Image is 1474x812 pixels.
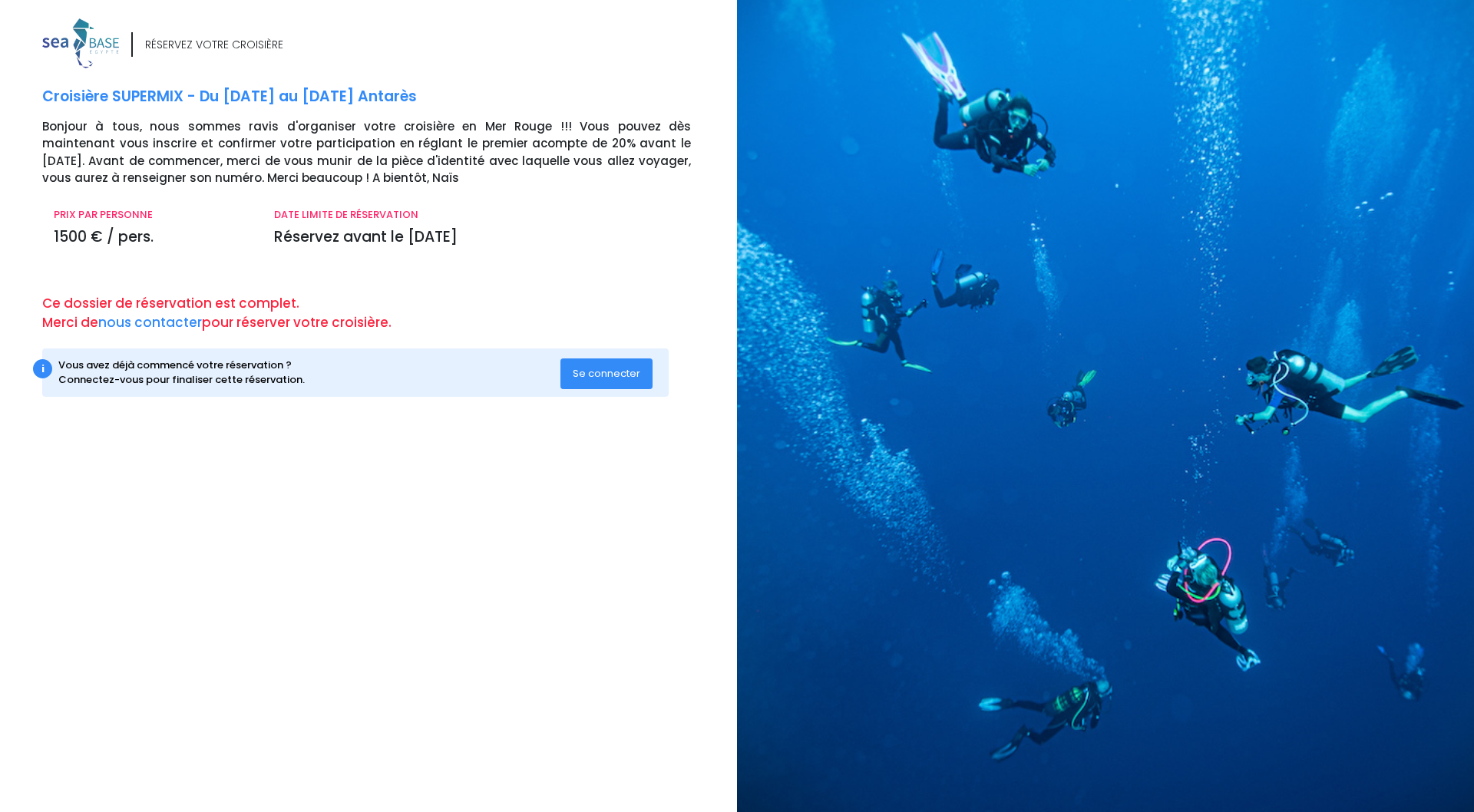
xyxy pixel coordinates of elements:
div: i [33,359,52,378]
p: Bonjour à tous, nous sommes ravis d'organiser votre croisière en Mer Rouge !!! Vous pouvez dès ma... [42,118,725,187]
p: Croisière SUPERMIX - Du [DATE] au [DATE] Antarès [42,86,725,108]
p: 1500 € / pers. [54,226,251,249]
button: Se connecter [560,358,653,389]
a: Se connecter [560,366,653,379]
div: RÉSERVEZ VOTRE CROISIÈRE [145,37,283,53]
p: Réservez avant le [DATE] [274,226,691,249]
p: Ce dossier de réservation est complet. Merci de pour réserver votre croisière. [42,294,725,333]
a: nous contacter [98,313,202,332]
p: PRIX PAR PERSONNE [54,207,251,223]
div: Vous avez déjà commencé votre réservation ? Connectez-vous pour finaliser cette réservation. [58,358,561,388]
span: Se connecter [573,366,640,381]
p: DATE LIMITE DE RÉSERVATION [274,207,691,223]
img: logo_color1.png [42,18,119,68]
